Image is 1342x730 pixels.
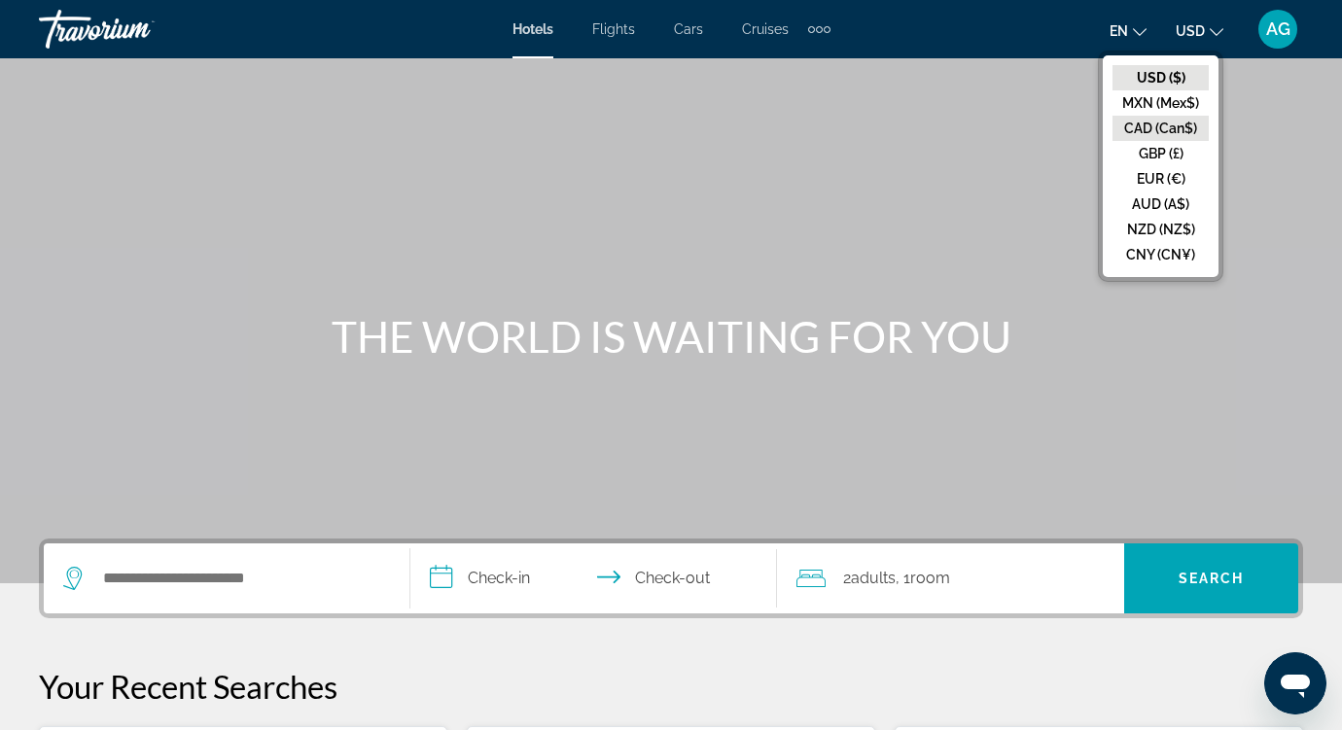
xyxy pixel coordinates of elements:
[1112,217,1209,242] button: NZD (NZ$)
[1266,19,1290,39] span: AG
[851,569,896,587] span: Adults
[1112,141,1209,166] button: GBP (£)
[674,21,703,37] a: Cars
[1112,90,1209,116] button: MXN (Mex$)
[592,21,635,37] a: Flights
[44,543,1298,613] div: Search widget
[1112,242,1209,267] button: CNY (CN¥)
[1112,166,1209,191] button: EUR (€)
[1112,65,1209,90] button: USD ($)
[1110,17,1147,45] button: Change language
[512,21,553,37] a: Hotels
[1124,543,1298,613] button: Search
[1176,17,1223,45] button: Change currency
[808,14,830,45] button: Extra navigation items
[1264,652,1326,714] iframe: Button to launch messaging window
[910,569,950,587] span: Room
[410,543,777,613] button: Check in and out dates
[1112,116,1209,141] button: CAD (Can$)
[1179,571,1245,586] span: Search
[777,543,1124,613] button: Travelers: 2 adults, 0 children
[39,4,233,54] a: Travorium
[1110,23,1128,39] span: en
[1176,23,1205,39] span: USD
[306,311,1036,362] h1: THE WORLD IS WAITING FOR YOU
[843,565,896,592] span: 2
[896,565,950,592] span: , 1
[39,667,1303,706] p: Your Recent Searches
[1112,191,1209,217] button: AUD (A$)
[1253,9,1303,50] button: User Menu
[742,21,789,37] a: Cruises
